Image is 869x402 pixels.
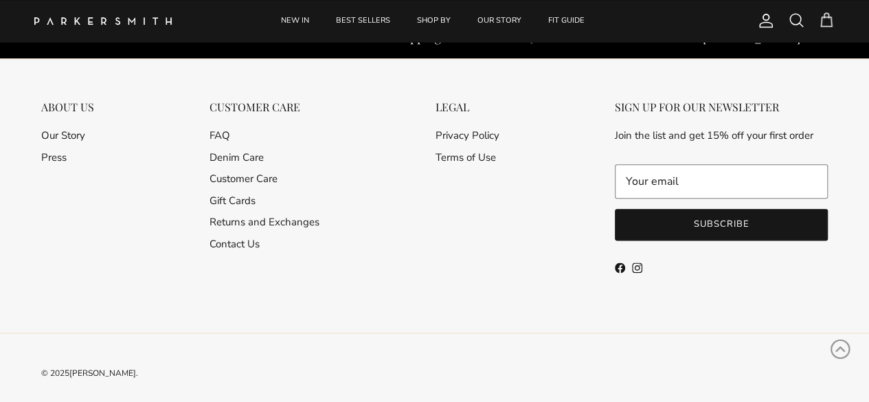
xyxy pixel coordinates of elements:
[41,129,85,142] a: Our Story
[611,30,800,45] div: Give The Gift Of [PERSON_NAME]
[436,100,499,113] div: LEGAL
[436,150,496,164] a: Terms of Use
[210,100,319,113] div: CUSTOMER CARE
[436,129,499,142] a: Privacy Policy
[210,194,256,208] a: Gift Cards
[210,172,278,186] a: Customer Care
[41,150,67,164] a: Press
[830,339,850,359] svg: Scroll to Top
[313,30,556,45] div: Free domestic shipping on orders over $200
[196,100,333,284] div: Secondary
[69,368,136,379] a: [PERSON_NAME]
[210,215,319,229] a: Returns and Exchanges
[34,17,172,25] a: Parker Smith
[615,209,828,241] button: Subscribe
[210,129,230,142] a: FAQ
[615,164,828,199] input: Email
[752,12,774,29] a: Account
[422,100,513,284] div: Secondary
[615,100,828,113] div: SIGN UP FOR OUR NEWSLETTER
[27,100,108,284] div: Secondary
[41,100,94,113] div: ABOUT US
[210,150,264,164] a: Denim Care
[41,368,138,379] span: © 2025 .
[210,237,260,251] a: Contact Us
[615,127,828,144] p: Join the list and get 15% off your first order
